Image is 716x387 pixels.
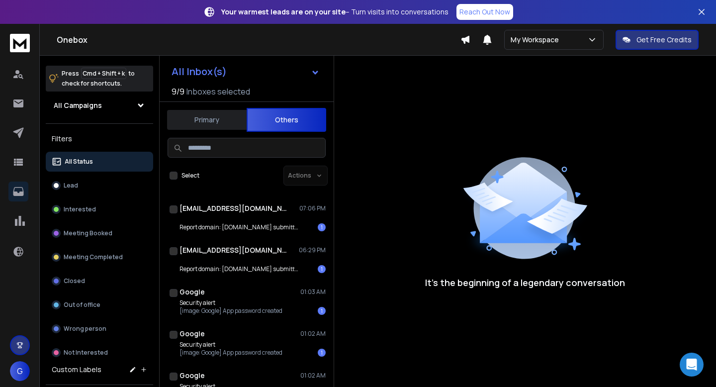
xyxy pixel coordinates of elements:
p: Report domain: [DOMAIN_NAME] submitter: [DOMAIN_NAME] [179,223,299,231]
p: Security alert [179,299,282,307]
button: All Campaigns [46,96,153,115]
p: My Workspace [511,35,563,45]
button: Others [247,108,326,132]
button: Get Free Credits [616,30,699,50]
h1: All Campaigns [54,100,102,110]
h1: Onebox [57,34,460,46]
p: – Turn visits into conversations [221,7,448,17]
button: Primary [167,109,247,131]
p: It’s the beginning of a legendary conversation [425,276,625,290]
p: Meeting Booked [64,229,112,237]
h1: All Inbox(s) [172,67,227,77]
div: 1 [318,265,326,273]
h1: Google [179,371,205,381]
h3: Inboxes selected [186,86,250,97]
p: Wrong person [64,325,106,333]
button: Meeting Completed [46,247,153,267]
button: Wrong person [46,319,153,339]
button: Closed [46,271,153,291]
p: 06:29 PM [299,246,326,254]
button: Meeting Booked [46,223,153,243]
button: Not Interested [46,343,153,363]
p: 01:02 AM [300,372,326,380]
p: Lead [64,182,78,190]
div: Open Intercom Messenger [680,353,704,377]
span: Cmd + Shift + k [81,68,126,79]
a: Reach Out Now [456,4,513,20]
p: [image: Google] App password created [179,349,282,357]
p: Not Interested [64,349,108,357]
p: Out of office [64,301,100,309]
h3: Custom Labels [52,365,101,375]
button: Interested [46,199,153,219]
p: Meeting Completed [64,253,123,261]
p: Interested [64,205,96,213]
button: Out of office [46,295,153,315]
strong: Your warmest leads are on your site [221,7,346,16]
button: All Inbox(s) [164,62,328,82]
p: Closed [64,277,85,285]
div: 1 [318,223,326,231]
p: 07:06 PM [299,204,326,212]
h1: Google [179,329,205,339]
button: All Status [46,152,153,172]
h1: [EMAIL_ADDRESS][DOMAIN_NAME] [179,245,289,255]
p: All Status [65,158,93,166]
button: G [10,361,30,381]
p: [image: Google] App password created [179,307,282,315]
h1: Google [179,287,205,297]
p: Press to check for shortcuts. [62,69,135,89]
p: Get Free Credits [636,35,692,45]
span: 9 / 9 [172,86,184,97]
p: 01:02 AM [300,330,326,338]
p: 01:03 AM [300,288,326,296]
button: Lead [46,176,153,195]
p: Report domain: [DOMAIN_NAME] submitter: [DOMAIN_NAME] [179,265,299,273]
h1: [EMAIL_ADDRESS][DOMAIN_NAME] [179,203,289,213]
img: logo [10,34,30,52]
p: Reach Out Now [459,7,510,17]
label: Select [181,172,199,180]
h3: Filters [46,132,153,146]
div: 1 [318,349,326,357]
div: 1 [318,307,326,315]
p: Security alert [179,341,282,349]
